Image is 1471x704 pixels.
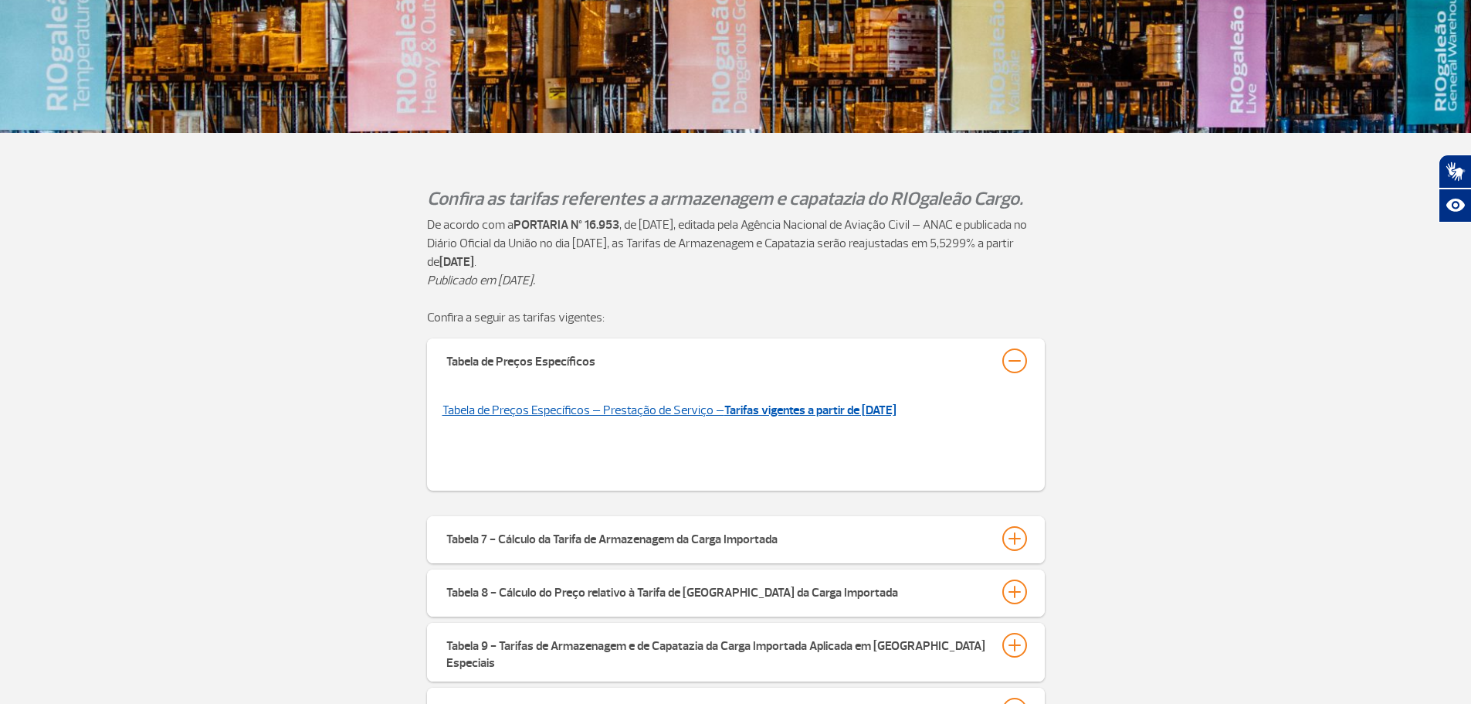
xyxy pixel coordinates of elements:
[427,273,535,288] em: Publicado em [DATE].
[446,525,1026,552] button: Tabela 7 - Cálculo da Tarifa de Armazenagem da Carga Importada
[446,632,1026,672] button: Tabela 9 - Tarifas de Armazenagem e de Capatazia da Carga Importada Aplicada em [GEOGRAPHIC_DATA]...
[427,185,1045,212] p: Confira as tarifas referentes a armazenagem e capatazia do RIOgaleão Cargo.
[427,308,1045,327] p: Confira a seguir as tarifas vigentes:
[724,403,896,418] strong: Tarifas vigentes a partir de [DATE]
[513,217,619,233] strong: PORTARIA Nº 16.953
[1439,155,1471,189] button: Abrir tradutor de língua de sinais.
[446,633,987,672] div: Tabela 9 - Tarifas de Armazenagem e de Capatazia da Carga Importada Aplicada em [GEOGRAPHIC_DATA]...
[442,403,896,418] a: Tabela de Preços Específicos – Prestação de Serviço –Tarifas vigentes a partir de [DATE]
[446,579,1026,605] button: Tabela 8 - Cálculo do Preço relativo à Tarifa de [GEOGRAPHIC_DATA] da Carga Importada
[1439,155,1471,223] div: Plugin de acessibilidade da Hand Talk.
[446,348,1026,374] button: Tabela de Preços Específicos
[446,580,898,601] div: Tabela 8 - Cálculo do Preço relativo à Tarifa de [GEOGRAPHIC_DATA] da Carga Importada
[1439,189,1471,223] button: Abrir recursos assistivos.
[439,254,474,270] strong: [DATE]
[446,526,778,548] div: Tabela 7 - Cálculo da Tarifa de Armazenagem da Carga Importada
[446,349,595,370] div: Tabela de Preços Específicos
[427,216,1045,271] p: De acordo com a , de [DATE], editada pela Agência Nacional de Aviação Civil – ANAC e publicada no...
